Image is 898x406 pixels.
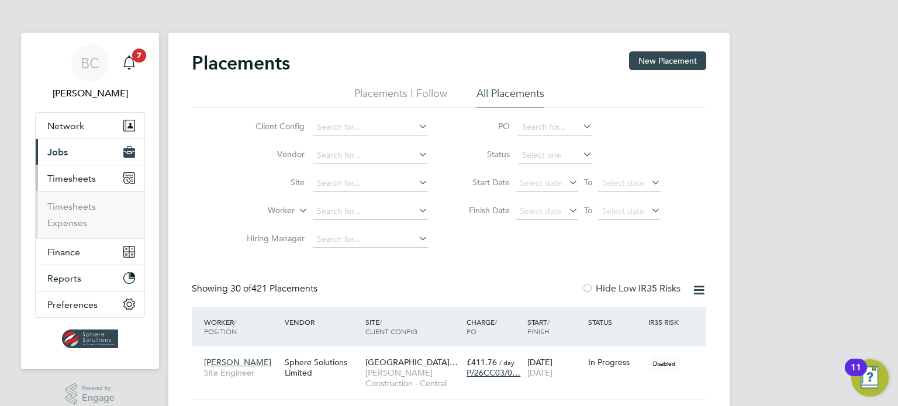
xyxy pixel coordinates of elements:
span: / PO [467,317,497,336]
span: [PERSON_NAME] [204,357,271,367]
span: / Client Config [365,317,417,336]
span: Select date [602,178,644,188]
span: Select date [520,178,562,188]
a: Go to home page [35,329,145,348]
input: Search for... [518,119,592,136]
label: Hiring Manager [237,233,305,244]
label: Hide Low IR35 Risks [582,283,681,294]
li: All Placements [476,86,544,107]
label: Start Date [457,177,510,188]
a: BC[PERSON_NAME] [35,44,145,100]
span: Select date [602,206,644,216]
button: Reports [36,265,144,291]
button: Timesheets [36,165,144,191]
span: [PERSON_NAME] Construction - Central [365,367,461,388]
div: Sphere Solutions Limited [282,351,362,384]
input: Select one [518,147,592,164]
a: Powered byEngage [65,383,115,405]
span: [GEOGRAPHIC_DATA]… [365,357,458,367]
span: [DATE] [527,367,552,378]
div: Vendor [282,311,362,332]
span: Select date [520,206,562,216]
label: Finish Date [457,205,510,216]
span: 421 Placements [230,283,317,294]
nav: Main navigation [21,33,159,369]
li: Placements I Follow [354,86,447,107]
span: £411.76 [467,357,497,367]
span: Jobs [47,147,68,158]
label: Status [457,149,510,159]
button: Finance [36,239,144,265]
a: [PERSON_NAME]Site EngineerSphere Solutions Limited[GEOGRAPHIC_DATA]…[PERSON_NAME] Construction - ... [201,351,706,360]
div: Timesheets [36,191,144,238]
label: Client Config [237,121,305,131]
span: 7 [132,48,146,63]
span: / day [499,358,514,367]
span: Network [47,120,84,131]
div: Charge [464,311,524,342]
label: PO [457,121,510,131]
span: Site Engineer [204,367,279,378]
div: IR35 Risk [645,311,686,332]
span: Engage [82,393,115,403]
div: [DATE] [524,351,585,384]
input: Search for... [313,203,428,220]
h2: Placements [192,51,290,75]
span: Powered by [82,383,115,393]
div: Start [524,311,585,342]
label: Worker [227,205,295,217]
span: 30 of [230,283,251,294]
div: 11 [851,367,861,383]
div: Showing [192,283,320,295]
span: Timesheets [47,173,96,184]
span: / Finish [527,317,550,336]
label: Site [237,177,305,188]
span: Disabled [648,356,680,371]
input: Search for... [313,231,428,248]
a: 7 [118,44,141,82]
div: Worker [201,311,282,342]
label: Vendor [237,149,305,159]
img: spheresolutions-logo-retina.png [62,329,119,348]
span: Finance [47,247,80,258]
span: Briony Carr [35,86,145,100]
div: Status [585,311,646,332]
button: Preferences [36,292,144,317]
span: / Position [204,317,237,336]
div: Site [362,311,464,342]
button: Jobs [36,139,144,165]
span: Preferences [47,299,98,310]
input: Search for... [313,119,428,136]
div: In Progress [588,357,643,367]
span: To [581,203,596,218]
a: Expenses [47,217,87,228]
span: To [581,175,596,190]
button: New Placement [629,51,706,70]
input: Search for... [313,147,428,164]
a: Timesheets [47,201,96,212]
button: Open Resource Center, 11 new notifications [851,359,889,397]
span: BC [81,55,99,71]
span: P/26CC03/0… [467,367,520,378]
span: Reports [47,273,81,284]
button: Network [36,113,144,138]
input: Search for... [313,175,428,192]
